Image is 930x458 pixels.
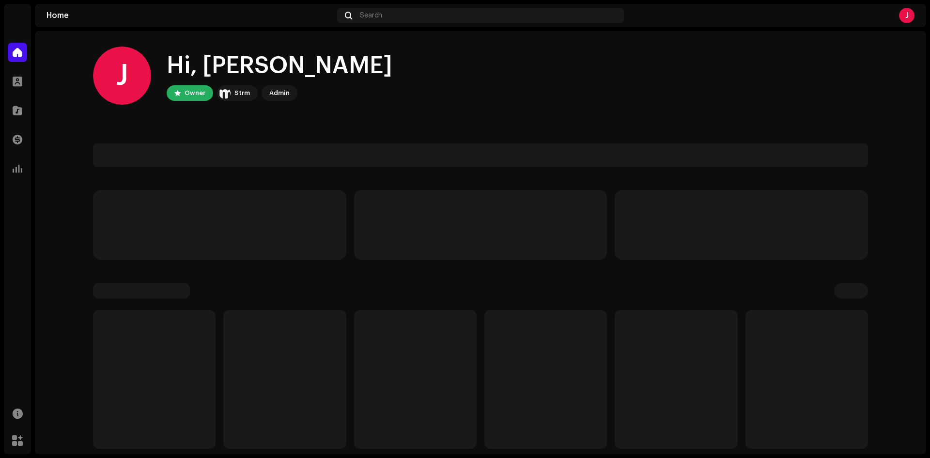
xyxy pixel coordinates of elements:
[167,50,392,81] div: Hi, [PERSON_NAME]
[234,87,250,99] div: Strm
[185,87,205,99] div: Owner
[360,12,382,19] span: Search
[269,87,290,99] div: Admin
[46,12,333,19] div: Home
[219,87,231,99] img: 408b884b-546b-4518-8448-1008f9c76b02
[93,47,151,105] div: J
[899,8,914,23] div: J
